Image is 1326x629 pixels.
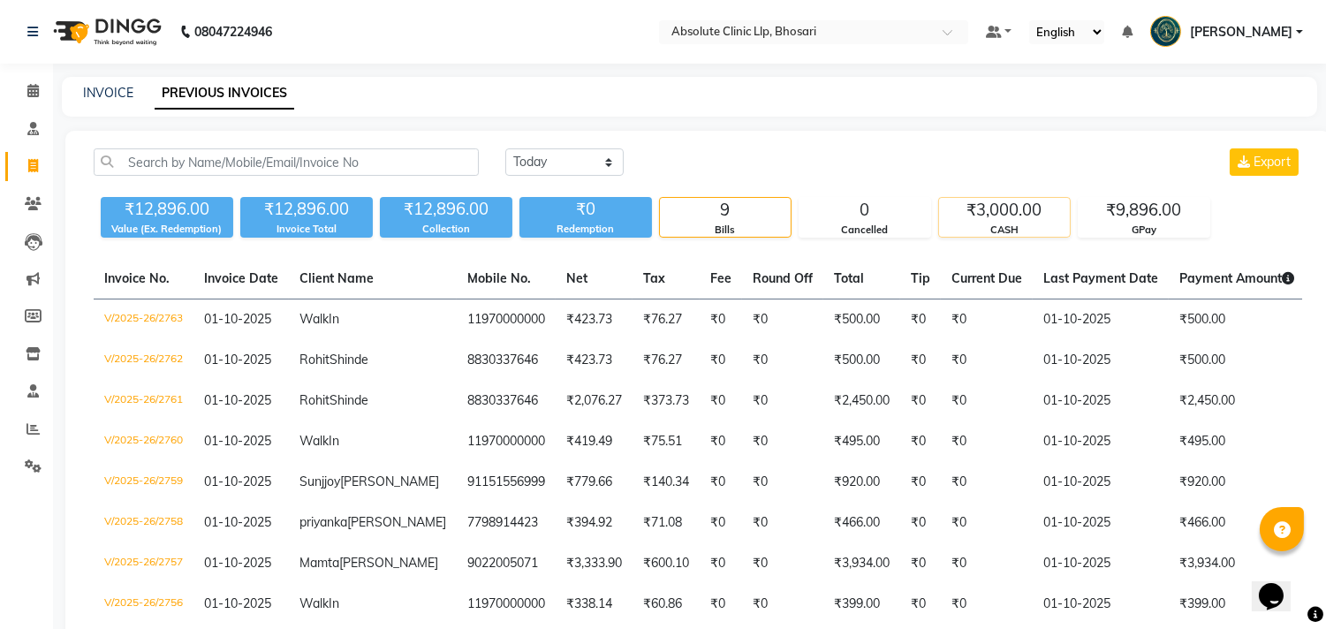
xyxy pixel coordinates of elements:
[556,462,633,503] td: ₹779.66
[299,433,329,449] span: Walk
[633,381,700,421] td: ₹373.73
[823,421,900,462] td: ₹495.00
[939,223,1070,238] div: CASH
[566,270,587,286] span: Net
[519,222,652,237] div: Redemption
[900,421,941,462] td: ₹0
[556,340,633,381] td: ₹423.73
[299,514,347,530] span: priyanka
[457,503,556,543] td: 7798914423
[1033,503,1169,543] td: 01-10-2025
[700,543,742,584] td: ₹0
[900,543,941,584] td: ₹0
[1230,148,1299,176] button: Export
[457,543,556,584] td: 9022005071
[380,222,512,237] div: Collection
[94,462,193,503] td: V/2025-26/2759
[1079,198,1209,223] div: ₹9,896.00
[633,543,700,584] td: ₹600.10
[900,462,941,503] td: ₹0
[941,299,1033,341] td: ₹0
[1252,558,1308,611] iframe: chat widget
[823,584,900,625] td: ₹399.00
[633,299,700,341] td: ₹76.27
[660,223,791,238] div: Bills
[742,340,823,381] td: ₹0
[204,433,271,449] span: 01-10-2025
[660,198,791,223] div: 9
[823,381,900,421] td: ₹2,450.00
[83,85,133,101] a: INVOICE
[204,311,271,327] span: 01-10-2025
[941,340,1033,381] td: ₹0
[45,7,166,57] img: logo
[299,270,374,286] span: Client Name
[1033,462,1169,503] td: 01-10-2025
[1169,381,1305,421] td: ₹2,450.00
[339,555,438,571] span: [PERSON_NAME]
[329,433,339,449] span: In
[556,421,633,462] td: ₹419.49
[742,421,823,462] td: ₹0
[633,340,700,381] td: ₹76.27
[467,270,531,286] span: Mobile No.
[204,392,271,408] span: 01-10-2025
[299,392,330,408] span: Rohit
[941,421,1033,462] td: ₹0
[823,299,900,341] td: ₹500.00
[799,198,930,223] div: 0
[1169,299,1305,341] td: ₹500.00
[1254,154,1291,170] span: Export
[101,222,233,237] div: Value (Ex. Redemption)
[700,421,742,462] td: ₹0
[204,352,271,368] span: 01-10-2025
[299,474,340,489] span: Sunjjoy
[94,381,193,421] td: V/2025-26/2761
[94,503,193,543] td: V/2025-26/2758
[742,503,823,543] td: ₹0
[710,270,731,286] span: Fee
[823,462,900,503] td: ₹920.00
[834,270,864,286] span: Total
[900,503,941,543] td: ₹0
[823,503,900,543] td: ₹466.00
[941,584,1033,625] td: ₹0
[941,543,1033,584] td: ₹0
[204,555,271,571] span: 01-10-2025
[1179,270,1294,286] span: Payment Amount
[556,299,633,341] td: ₹423.73
[1169,340,1305,381] td: ₹500.00
[457,584,556,625] td: 11970000000
[1150,16,1181,47] img: Shekhar Chavan
[1033,584,1169,625] td: 01-10-2025
[742,584,823,625] td: ₹0
[194,7,272,57] b: 08047224946
[951,270,1022,286] span: Current Due
[939,198,1070,223] div: ₹3,000.00
[742,543,823,584] td: ₹0
[204,270,278,286] span: Invoice Date
[457,340,556,381] td: 8830337646
[900,340,941,381] td: ₹0
[94,148,479,176] input: Search by Name/Mobile/Email/Invoice No
[204,474,271,489] span: 01-10-2025
[299,595,329,611] span: Walk
[742,462,823,503] td: ₹0
[700,299,742,341] td: ₹0
[1169,543,1305,584] td: ₹3,934.00
[1190,23,1292,42] span: [PERSON_NAME]
[1033,421,1169,462] td: 01-10-2025
[104,270,170,286] span: Invoice No.
[1169,503,1305,543] td: ₹466.00
[633,503,700,543] td: ₹71.08
[556,381,633,421] td: ₹2,076.27
[900,381,941,421] td: ₹0
[823,340,900,381] td: ₹500.00
[457,381,556,421] td: 8830337646
[1043,270,1158,286] span: Last Payment Date
[700,503,742,543] td: ₹0
[900,299,941,341] td: ₹0
[753,270,813,286] span: Round Off
[700,381,742,421] td: ₹0
[240,197,373,222] div: ₹12,896.00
